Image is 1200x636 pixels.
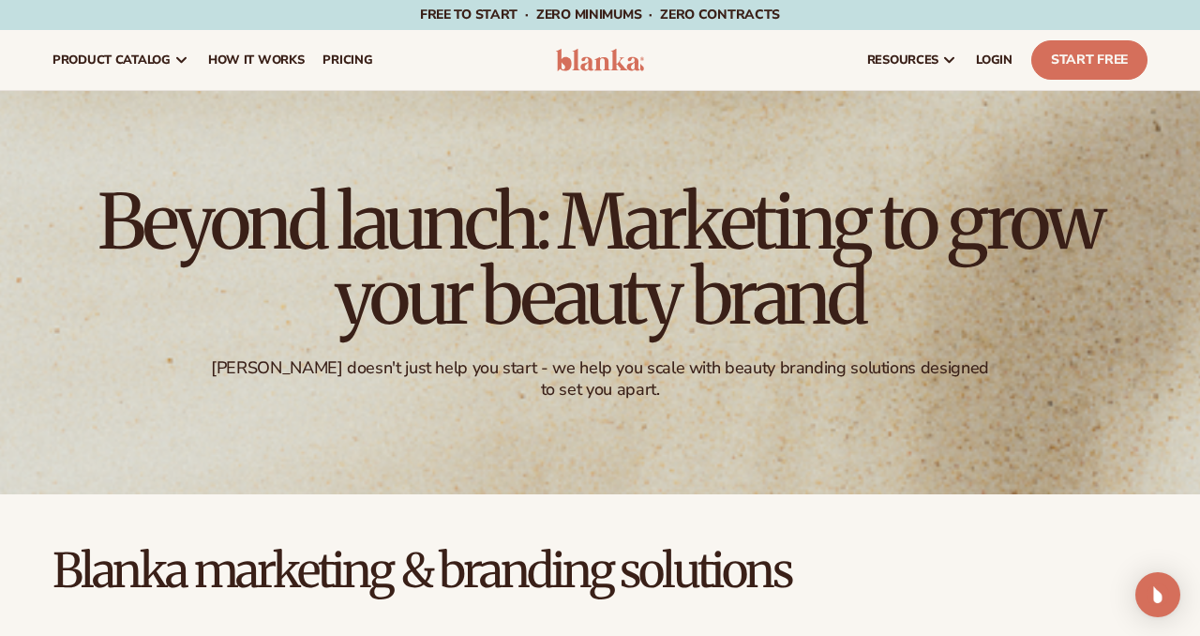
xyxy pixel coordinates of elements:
[1135,572,1180,617] div: Open Intercom Messenger
[1031,40,1147,80] a: Start Free
[976,53,1012,68] span: LOGIN
[208,53,305,68] span: How It Works
[84,185,1116,335] h1: Beyond launch: Marketing to grow your beauty brand
[322,53,372,68] span: pricing
[210,357,990,401] div: [PERSON_NAME] doesn't just help you start - we help you scale with beauty branding solutions desi...
[420,6,780,23] span: Free to start · ZERO minimums · ZERO contracts
[199,30,314,90] a: How It Works
[313,30,382,90] a: pricing
[52,53,171,68] span: product catalog
[43,30,199,90] a: product catalog
[556,49,644,71] img: logo
[858,30,967,90] a: resources
[967,30,1022,90] a: LOGIN
[867,53,938,68] span: resources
